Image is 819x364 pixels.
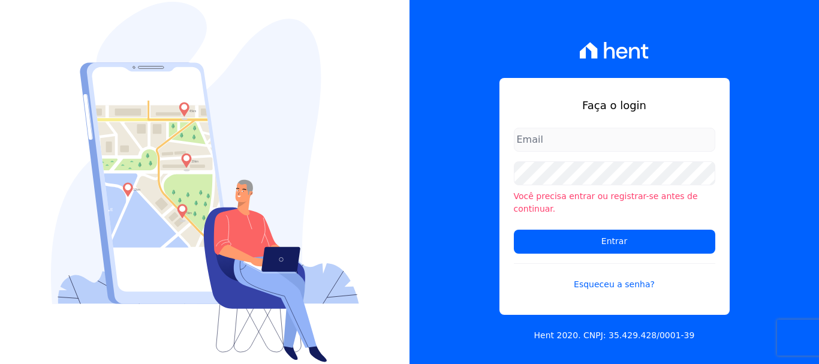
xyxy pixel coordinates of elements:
[51,2,359,362] img: Login
[514,263,715,291] a: Esqueceu a senha?
[514,97,715,113] h1: Faça o login
[514,230,715,254] input: Entrar
[514,128,715,152] input: Email
[514,190,715,215] li: Você precisa entrar ou registrar-se antes de continuar.
[534,329,695,342] p: Hent 2020. CNPJ: 35.429.428/0001-39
